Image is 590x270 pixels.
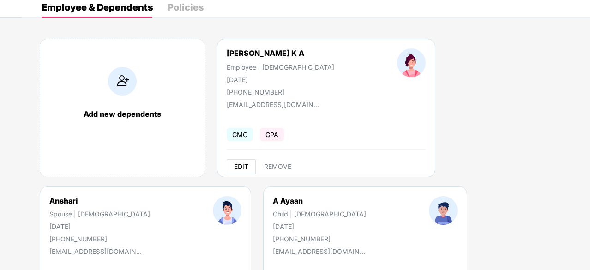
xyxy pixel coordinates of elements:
div: [EMAIL_ADDRESS][DOMAIN_NAME] [227,101,319,108]
div: [PHONE_NUMBER] [273,235,366,243]
div: A Ayaan [273,196,366,205]
img: addIcon [108,67,137,96]
div: Employee & Dependents [42,3,153,12]
div: [PERSON_NAME] K A [227,48,304,58]
div: [PHONE_NUMBER] [49,235,150,243]
div: [DATE] [227,76,334,84]
span: GPA [260,128,284,141]
div: [PHONE_NUMBER] [227,88,334,96]
span: REMOVE [264,163,291,170]
div: Child | [DEMOGRAPHIC_DATA] [273,210,366,218]
div: Spouse | [DEMOGRAPHIC_DATA] [49,210,150,218]
div: [DATE] [273,222,366,230]
span: EDIT [234,163,248,170]
span: GMC [227,128,253,141]
img: profileImage [213,196,241,225]
div: [EMAIL_ADDRESS][DOMAIN_NAME] [49,247,142,255]
img: profileImage [429,196,458,225]
img: profileImage [397,48,426,77]
div: Employee | [DEMOGRAPHIC_DATA] [227,63,334,71]
div: Policies [168,3,204,12]
div: [DATE] [49,222,150,230]
button: EDIT [227,159,256,174]
button: REMOVE [257,159,299,174]
div: [EMAIL_ADDRESS][DOMAIN_NAME] [273,247,365,255]
div: Anshari [49,196,150,205]
div: Add new dependents [49,109,195,119]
